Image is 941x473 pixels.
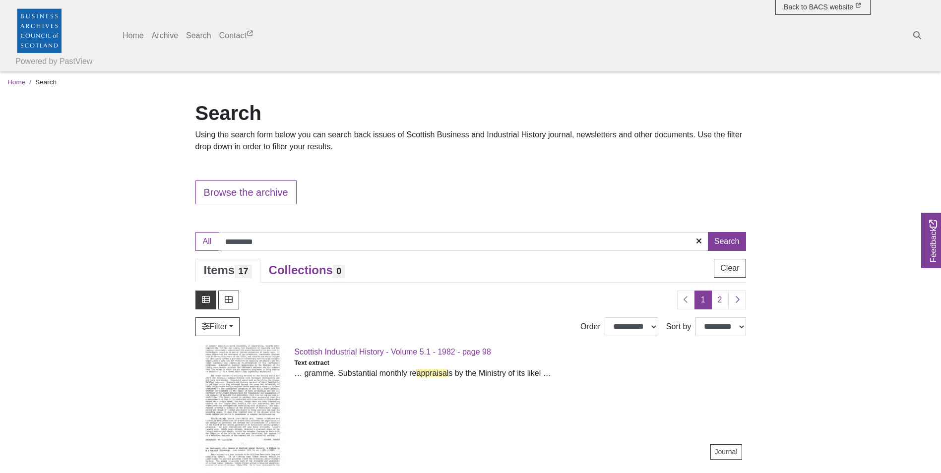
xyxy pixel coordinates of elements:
[195,129,746,153] p: Using the search form below you can search back issues of Scottish Business and Industrial Histor...
[195,101,746,125] h1: Search
[710,444,742,460] a: Journal
[119,26,148,46] a: Home
[269,263,345,278] div: Collections
[195,344,291,466] img: Scottish Industrial History - Volume 5.1 - 1982 - page 98
[694,291,712,309] span: Goto page 1
[219,232,709,251] input: Enter one or more search terms...
[195,232,219,251] button: All
[215,26,258,46] a: Contact
[195,317,240,336] a: Filter
[711,291,729,309] a: Goto page 2
[15,6,63,54] img: Business Archives Council of Scotland
[15,56,92,67] a: Powered by PastView
[294,348,491,356] a: Scottish Industrial History - Volume 5.1 - 1982 - page 98
[235,265,251,278] span: 17
[580,321,601,333] label: Order
[204,263,252,278] div: Items
[673,291,746,309] nav: pagination
[15,4,63,57] a: Business Archives Council of Scotland logo
[35,78,57,86] span: Search
[921,213,941,268] a: Would you like to provide feedback?
[666,321,691,333] label: Sort by
[294,358,329,367] span: Text extract
[928,220,940,262] span: Feedback
[416,369,448,377] span: appraisal
[7,78,25,86] a: Home
[333,265,345,278] span: 0
[677,291,695,309] li: Previous page
[714,259,746,278] button: Clear
[708,232,746,251] button: Search
[784,3,853,11] span: Back to BACS website
[195,180,297,204] a: Browse the archive
[728,291,746,309] a: Next page
[148,26,182,46] a: Archive
[182,26,215,46] a: Search
[294,367,551,379] span: … gramme. Substantial monthly re s by the Ministry of its likel …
